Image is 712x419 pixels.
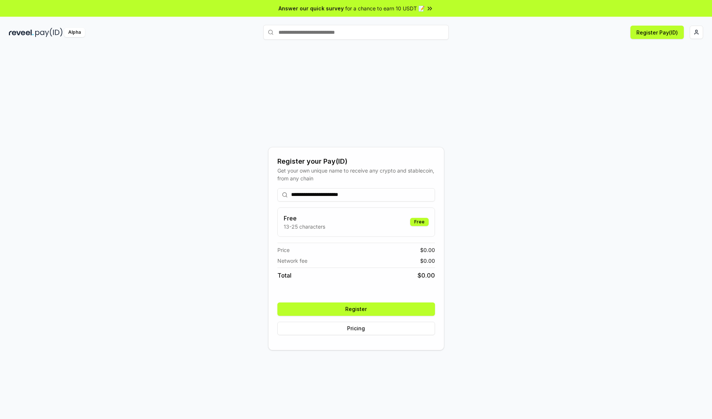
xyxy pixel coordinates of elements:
[277,302,435,316] button: Register
[277,257,307,265] span: Network fee
[284,223,325,230] p: 13-25 characters
[418,271,435,280] span: $ 0.00
[9,28,34,37] img: reveel_dark
[277,271,291,280] span: Total
[284,214,325,223] h3: Free
[345,4,425,12] span: for a chance to earn 10 USDT 📝
[420,257,435,265] span: $ 0.00
[420,246,435,254] span: $ 0.00
[410,218,429,226] div: Free
[278,4,344,12] span: Answer our quick survey
[277,156,435,167] div: Register your Pay(ID)
[35,28,63,37] img: pay_id
[277,167,435,182] div: Get your own unique name to receive any crypto and stablecoin, from any chain
[277,322,435,335] button: Pricing
[630,26,684,39] button: Register Pay(ID)
[277,246,290,254] span: Price
[64,28,85,37] div: Alpha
